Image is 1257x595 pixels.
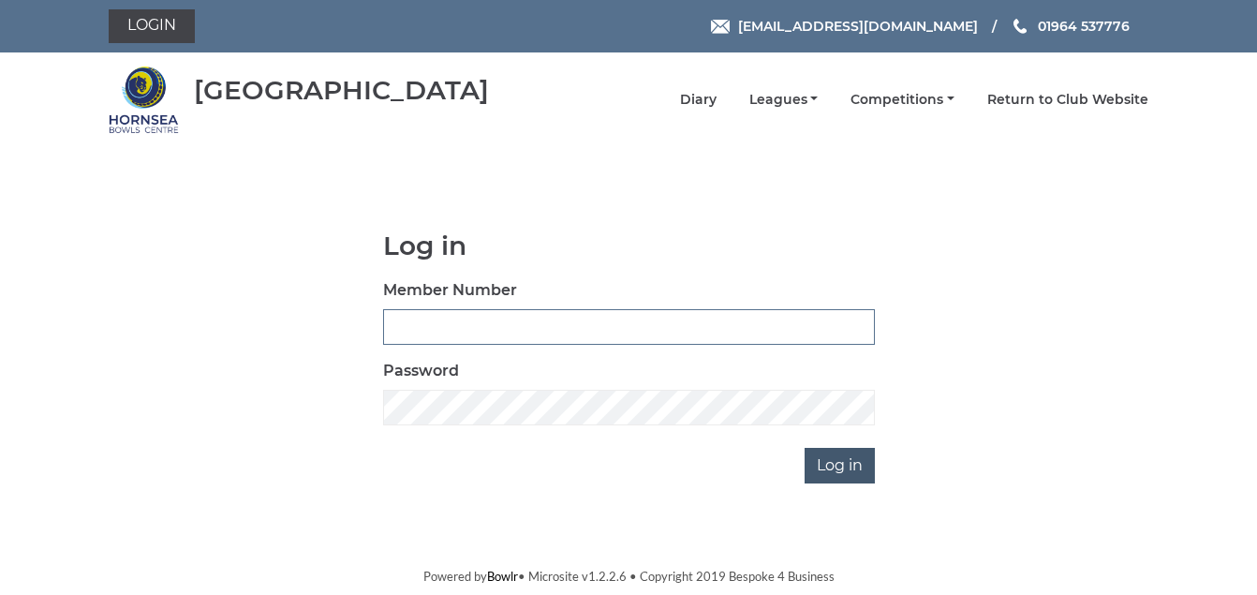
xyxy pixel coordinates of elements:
[680,91,717,109] a: Diary
[109,9,195,43] a: Login
[383,360,459,382] label: Password
[423,569,835,584] span: Powered by • Microsite v1.2.2.6 • Copyright 2019 Bespoke 4 Business
[1013,19,1027,34] img: Phone us
[1011,16,1130,37] a: Phone us 01964 537776
[383,279,517,302] label: Member Number
[749,91,819,109] a: Leagues
[487,569,518,584] a: Bowlr
[738,18,978,35] span: [EMAIL_ADDRESS][DOMAIN_NAME]
[711,20,730,34] img: Email
[109,65,179,135] img: Hornsea Bowls Centre
[805,448,875,483] input: Log in
[711,16,978,37] a: Email [EMAIL_ADDRESS][DOMAIN_NAME]
[383,231,875,260] h1: Log in
[850,91,954,109] a: Competitions
[987,91,1148,109] a: Return to Club Website
[1038,18,1130,35] span: 01964 537776
[194,76,489,105] div: [GEOGRAPHIC_DATA]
